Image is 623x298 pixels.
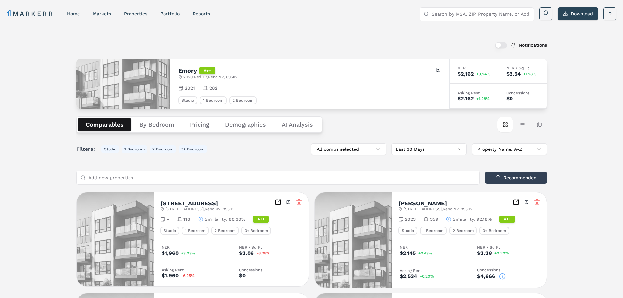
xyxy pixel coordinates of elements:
button: 1 Bedroom [122,145,147,153]
span: +0.20% [494,251,509,255]
div: NER / Sq Ft [239,245,301,249]
div: Concessions [239,268,301,272]
button: All comps selected [311,143,386,155]
button: Similarity:80.30% [198,216,245,222]
button: Download [558,7,598,20]
button: AI Analysis [274,118,321,131]
span: 116 [183,216,190,222]
a: Inspect Comparables [513,199,519,205]
div: Studio [398,227,417,235]
button: Similarity:92.18% [446,216,492,222]
div: A++ [499,216,515,223]
input: Add new properties [88,171,476,184]
span: -6.25% [256,251,270,255]
div: 1 Bedroom [200,96,227,104]
div: Studio [178,96,197,104]
div: $2,145 [400,251,416,256]
span: -6.25% [181,274,195,278]
div: $1,960 [162,273,179,278]
div: NER / Sq Ft [506,66,539,70]
div: 2 Bedroom [449,227,477,235]
a: MARKERR [7,9,54,18]
div: $2,534 [400,274,417,279]
div: $0 [239,273,246,278]
h2: [STREET_ADDRESS] [160,201,218,206]
h2: Emory [178,68,197,74]
input: Search by MSA, ZIP, Property Name, or Address [432,8,530,21]
span: +1.28% [523,72,536,76]
span: Similarity : [453,216,475,222]
button: By Bedroom [131,118,182,131]
div: 1 Bedroom [182,227,209,235]
span: 92.18% [476,216,492,222]
div: $1,960 [162,251,179,256]
div: $2,162 [458,96,474,101]
a: home [67,11,80,16]
span: D [608,10,612,17]
span: Similarity : [205,216,227,222]
a: properties [124,11,147,16]
div: NER [162,245,223,249]
span: +1.28% [476,97,490,101]
div: NER [400,245,461,249]
div: $4,666 [477,274,495,279]
a: markets [93,11,111,16]
div: Concessions [477,268,539,272]
div: Asking Rent [162,268,223,272]
h2: [PERSON_NAME] [398,201,447,206]
button: D [603,7,616,20]
div: NER / Sq Ft [477,245,539,249]
button: Comparables [78,118,131,131]
span: 2023 [405,216,416,222]
div: $0 [506,96,513,101]
span: [STREET_ADDRESS] , Reno , NV , 89501 [165,206,234,212]
label: Notifications [519,43,547,47]
span: Filters: [76,145,99,153]
div: 1 Bedroom [420,227,447,235]
span: 80.30% [229,216,245,222]
span: 282 [209,85,217,91]
span: [STREET_ADDRESS] , Reno , NV , 89502 [404,206,472,212]
div: Asking Rent [458,91,490,95]
div: A++ [199,67,215,74]
button: Demographics [217,118,274,131]
div: Concessions [506,91,539,95]
div: NER [458,66,490,70]
a: reports [193,11,210,16]
a: Portfolio [160,11,180,16]
div: A++ [253,216,269,223]
button: Studio [101,145,119,153]
span: - [167,216,169,222]
div: $2.06 [239,251,254,256]
button: 2 Bedroom [150,145,176,153]
div: 2 Bedroom [229,96,257,104]
div: 3+ Bedroom [479,227,509,235]
button: Recommended [485,172,547,184]
span: +0.20% [420,274,434,278]
div: Asking Rent [400,269,461,272]
span: 359 [430,216,438,222]
span: +3.24% [476,72,490,76]
div: 3+ Bedroom [241,227,271,235]
div: 2 Bedroom [211,227,239,235]
div: $2.28 [477,251,492,256]
button: Property Name: A-Z [472,143,547,155]
span: +0.43% [418,251,432,255]
div: $2,162 [458,71,474,77]
div: $2.54 [506,71,521,77]
span: 2020 Red Dr , Reno , NV , 89502 [183,74,237,79]
div: Studio [160,227,179,235]
button: 3+ Bedroom [179,145,207,153]
button: Pricing [182,118,217,131]
span: +3.03% [181,251,195,255]
a: Inspect Comparables [275,199,281,205]
span: 2021 [185,85,195,91]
